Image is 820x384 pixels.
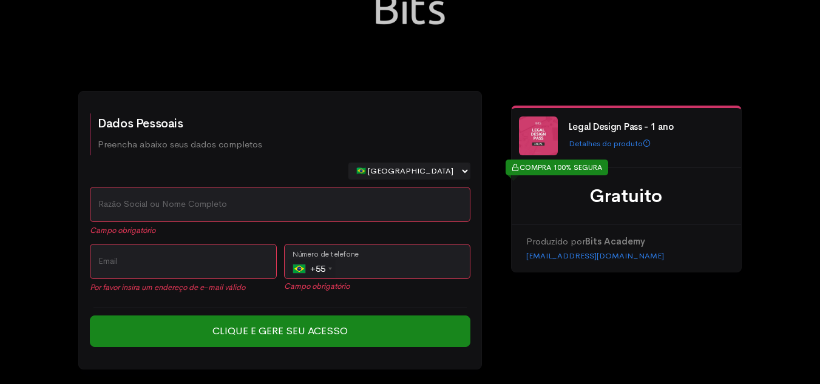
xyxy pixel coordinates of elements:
a: Detalhes do produto [569,138,651,149]
p: Produzido por [526,235,727,249]
div: COMPRA 100% SEGURA [506,160,608,175]
h2: Dados Pessoais [98,117,262,130]
h4: Legal Design Pass - 1 ano [569,122,730,132]
div: Brazil (Brasil): +55 [288,259,336,278]
img: LEGAL%20DESIGN_Ementa%20Banco%20Semear%20(600%C2%A0%C3%97%C2%A0600%C2%A0px)%20(1).png [519,116,558,155]
div: Gratuito [526,183,727,210]
input: Clique e Gere seu Acesso [90,315,470,347]
strong: Bits Academy [585,235,645,247]
em: Campo obrigatório [284,281,350,291]
input: Nome Completo [90,187,470,222]
em: Campo obrigatório [90,224,470,237]
div: +55 [293,259,336,278]
a: [EMAIL_ADDRESS][DOMAIN_NAME] [526,251,664,261]
input: Email [90,244,277,279]
em: Por favor insira um endereço de e-mail válido [90,281,277,294]
p: Preencha abaixo seus dados completos [98,138,262,152]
